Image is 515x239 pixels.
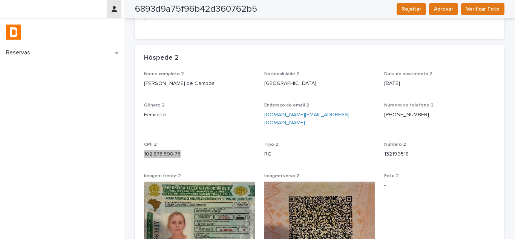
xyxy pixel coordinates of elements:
[144,103,165,108] span: Gênero 2
[144,54,179,62] h2: Hóspede 2
[264,112,349,125] a: [DOMAIN_NAME][EMAIL_ADDRESS][DOMAIN_NAME]
[402,5,421,13] span: Rejeitar
[264,72,299,76] span: Nacionalidade 2
[144,80,255,88] p: [PERSON_NAME] de Campos
[264,142,278,147] span: Tipo 2
[144,150,255,158] p: 102.873.598-75
[264,150,376,158] p: RG
[384,142,406,147] span: Número 2
[384,174,399,178] span: Foto 2
[429,3,458,15] button: Aprovar
[384,103,434,108] span: Número de telefone 2
[3,49,36,56] p: Reservas
[135,4,257,15] h2: 6893d9a75f96b42d360762b5
[384,112,429,117] a: [PHONE_NUMBER]
[144,16,255,24] p: -
[397,3,426,15] button: Rejeitar
[6,25,21,40] img: zVaNuJHRTjyIjT5M9Xd5
[384,182,495,190] p: -
[384,80,495,88] p: [DATE]
[144,72,184,76] span: Nome completo 2
[264,103,309,108] span: Endereço de email 2
[144,174,181,178] span: Imagem frente 2
[264,174,299,178] span: Imagem verso 2
[384,150,495,158] p: 132199518
[144,111,255,119] p: Feminino
[434,5,453,13] span: Aprovar
[264,80,376,88] p: [GEOGRAPHIC_DATA]
[384,72,432,76] span: Data de nascimento 2
[461,3,504,15] button: Verificar Foto
[466,5,500,13] span: Verificar Foto
[144,142,157,147] span: CPF 2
